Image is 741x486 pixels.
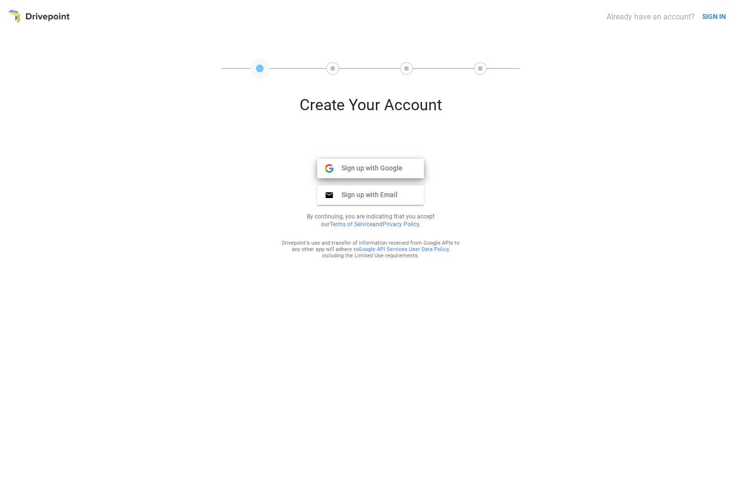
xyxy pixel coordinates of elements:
p: By continuing, you are indicating that you accept our and . [295,213,446,228]
button: Sign up with Google [317,159,424,178]
span: Sign up with Email [334,190,398,199]
div: Create Your Account [254,96,487,122]
a: Google API Services User Data Policy [358,246,448,252]
span: Sign up with Google [334,164,403,172]
button: SIGN IN [698,8,730,26]
button: Sign up with Email [317,185,424,205]
a: Terms of Service [330,221,372,228]
a: Privacy Policy [383,221,419,228]
div: Drivepoint's use and transfer of information received from Google APIs to any other app will adhe... [281,240,460,259]
div: Already have an account? [606,12,695,21]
